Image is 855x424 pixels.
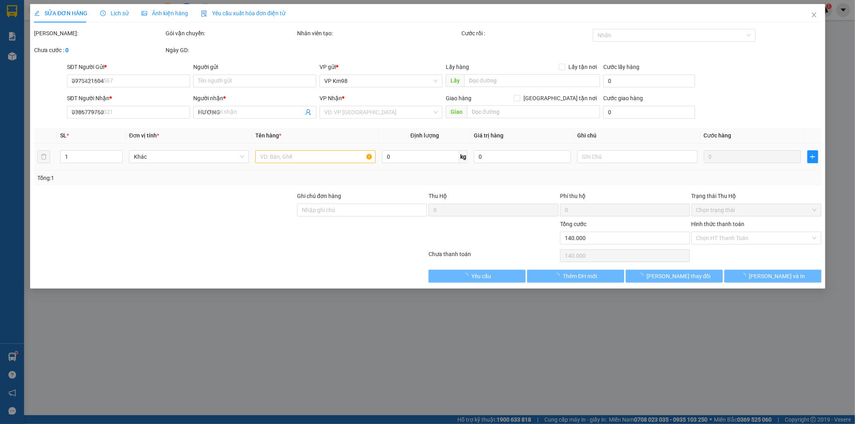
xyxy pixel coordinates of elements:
[724,270,821,283] button: [PERSON_NAME] và In
[410,132,439,139] span: Định lượng
[141,10,147,16] span: picture
[459,150,467,163] span: kg
[445,74,464,87] span: Lấy
[703,132,731,139] span: Cước hàng
[603,75,695,87] input: Cước lấy hàng
[34,46,164,55] div: Chưa cước :
[625,270,722,283] button: [PERSON_NAME] thay đổi
[527,270,624,283] button: Thêm ĐH mới
[461,29,591,38] div: Cước rồi :
[166,46,295,55] div: Ngày GD:
[34,10,87,16] span: SỬA ĐƠN HÀNG
[297,193,341,199] label: Ghi chú đơn hàng
[560,221,586,227] span: Tổng cước
[319,95,342,101] span: VP Nhận
[603,95,643,101] label: Cước giao hàng
[603,106,695,119] input: Cước giao hàng
[563,272,597,281] span: Thêm ĐH mới
[445,95,471,101] span: Giao hàng
[255,132,281,139] span: Tên hàng
[565,63,600,71] span: Lấy tận nơi
[193,63,316,71] div: Người gửi
[60,132,67,139] span: SL
[691,221,744,227] label: Hình thức thanh toán
[464,74,600,87] input: Dọc đường
[696,204,816,216] span: Chọn trạng thái
[134,151,244,163] span: Khác
[802,4,825,26] button: Close
[297,29,460,38] div: Nhân viên tạo:
[577,150,697,163] input: Ghi Chú
[67,63,190,71] div: SĐT Người Gửi
[100,10,129,16] span: Lịch sử
[141,10,188,16] span: Ảnh kiện hàng
[37,150,50,163] button: delete
[463,273,471,279] span: loading
[201,10,207,17] img: icon
[193,94,316,103] div: Người nhận
[445,105,467,118] span: Giao
[703,150,800,163] input: 0
[319,63,443,71] div: VP gửi
[428,193,447,199] span: Thu Hộ
[201,10,285,16] span: Yêu cầu xuất hóa đơn điện tử
[647,272,711,281] span: [PERSON_NAME] thay đổi
[554,273,563,279] span: loading
[428,250,559,264] div: Chưa thanh toán
[65,47,69,53] b: 0
[429,270,526,283] button: Yêu cầu
[129,132,159,139] span: Đơn vị tính
[638,273,647,279] span: loading
[471,272,491,281] span: Yêu cầu
[34,29,164,38] div: [PERSON_NAME]:
[811,12,817,18] span: close
[574,128,700,143] th: Ghi chú
[255,150,375,163] input: VD: Bàn, Ghế
[520,94,600,103] span: [GEOGRAPHIC_DATA] tận nơi
[67,94,190,103] div: SĐT Người Nhận
[445,64,469,70] span: Lấy hàng
[603,64,639,70] label: Cước lấy hàng
[691,192,821,200] div: Trạng thái Thu Hộ
[324,75,438,87] span: VP Km98
[166,29,295,38] div: Gói vận chuyển:
[297,204,427,216] input: Ghi chú đơn hàng
[560,192,689,204] div: Phí thu hộ
[37,174,330,182] div: Tổng: 1
[100,10,106,16] span: clock-circle
[807,153,817,160] span: plus
[807,150,818,163] button: plus
[474,132,503,139] span: Giá trị hàng
[34,10,40,16] span: edit
[749,272,805,281] span: [PERSON_NAME] và In
[467,105,600,118] input: Dọc đường
[740,273,749,279] span: loading
[305,109,311,115] span: user-add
